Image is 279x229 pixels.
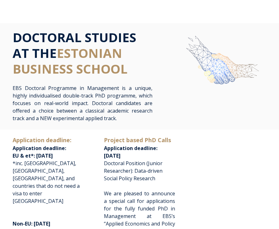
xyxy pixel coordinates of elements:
[172,30,266,102] img: img-ebs-hand
[13,220,50,227] span: Non-EU: [DATE]
[13,136,84,205] p: *inc. [GEOGRAPHIC_DATA], [GEOGRAPHIC_DATA], [GEOGRAPHIC_DATA], and countries that do not need a v...
[13,145,66,152] span: Application deadline:
[13,136,71,144] span: Application deadline:
[13,30,152,77] h1: DOCTORAL STUDIES AT THE
[13,84,152,122] p: EBS Doctoral Programme in Management is a unique, highly individualised double-track PhD programm...
[104,137,171,152] span: Application deadline:
[13,152,53,159] span: EU & et*: [DATE]
[13,44,128,77] span: ESTONIAN BUSINESS SCHOOL
[104,160,162,182] span: Doctoral Position (Junior Researcher): Data-driven Social Policy Research
[104,152,121,159] span: [DATE]
[104,136,171,144] span: Project based PhD Calls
